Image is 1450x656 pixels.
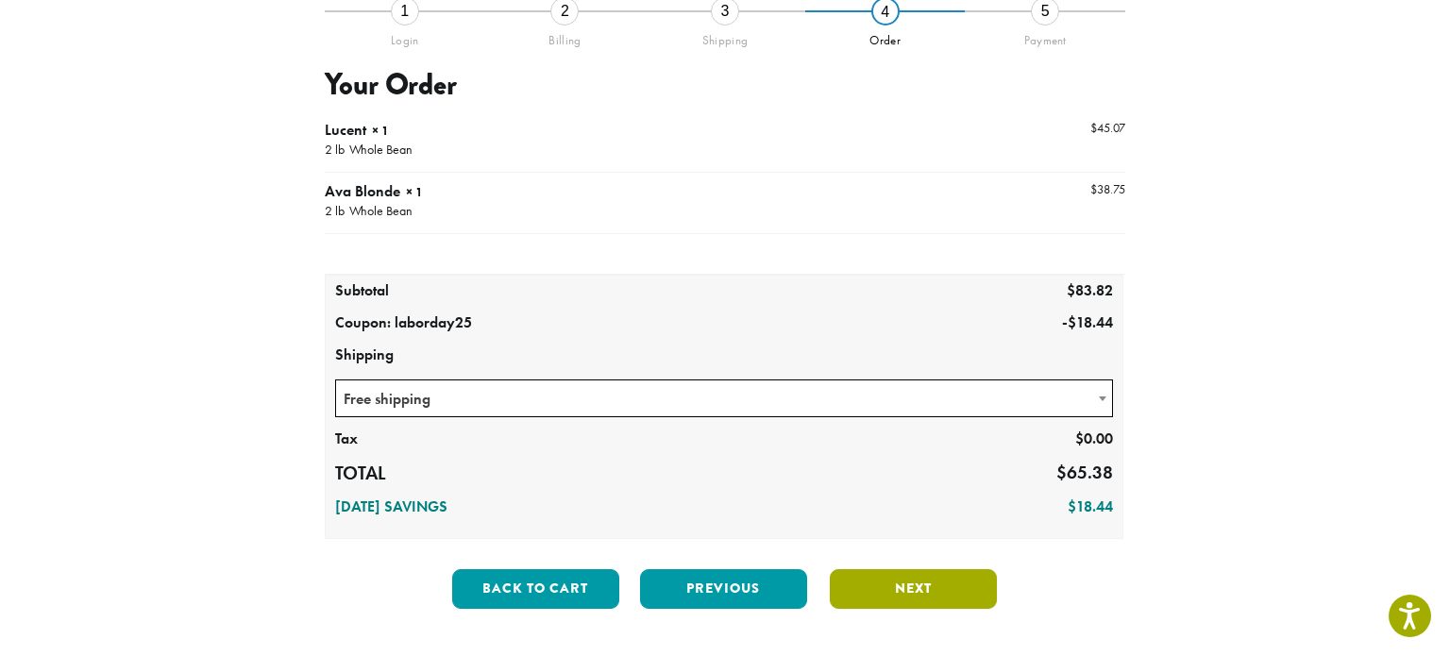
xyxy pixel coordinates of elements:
[1090,181,1097,197] span: $
[325,203,345,222] p: 2 lb
[1068,312,1076,332] span: $
[345,142,413,160] p: Whole Bean
[326,492,767,524] th: [DATE] Savings
[640,569,807,609] button: Previous
[325,181,400,201] span: Ava Blonde
[1056,461,1113,484] bdi: 65.38
[406,183,423,200] strong: × 1
[1067,280,1113,300] bdi: 83.82
[326,456,485,492] th: Total
[1067,280,1075,300] span: $
[452,569,619,609] button: Back to cart
[335,379,1113,417] span: Free shipping
[965,25,1125,48] div: Payment
[1090,120,1125,136] bdi: 45.07
[1090,120,1097,136] span: $
[1068,312,1113,332] span: 18.44
[372,122,389,139] strong: × 1
[336,380,1112,417] span: Free shipping
[326,340,1122,372] th: Shipping
[485,25,646,48] div: Billing
[1090,181,1125,197] bdi: 38.75
[1056,461,1067,484] span: $
[326,308,485,340] th: Coupon: laborday25
[485,308,1122,340] td: -
[645,25,805,48] div: Shipping
[1068,496,1076,516] span: $
[326,276,485,308] th: Subtotal
[1075,429,1084,448] span: $
[345,203,413,222] p: Whole Bean
[1075,429,1113,448] bdi: 0.00
[1068,496,1113,516] bdi: 18.44
[326,424,485,456] th: Tax
[325,67,1125,103] h3: Your Order
[325,142,345,160] p: 2 lb
[325,120,366,140] span: Lucent
[830,569,997,609] button: Next
[325,25,485,48] div: Login
[805,25,966,48] div: Order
